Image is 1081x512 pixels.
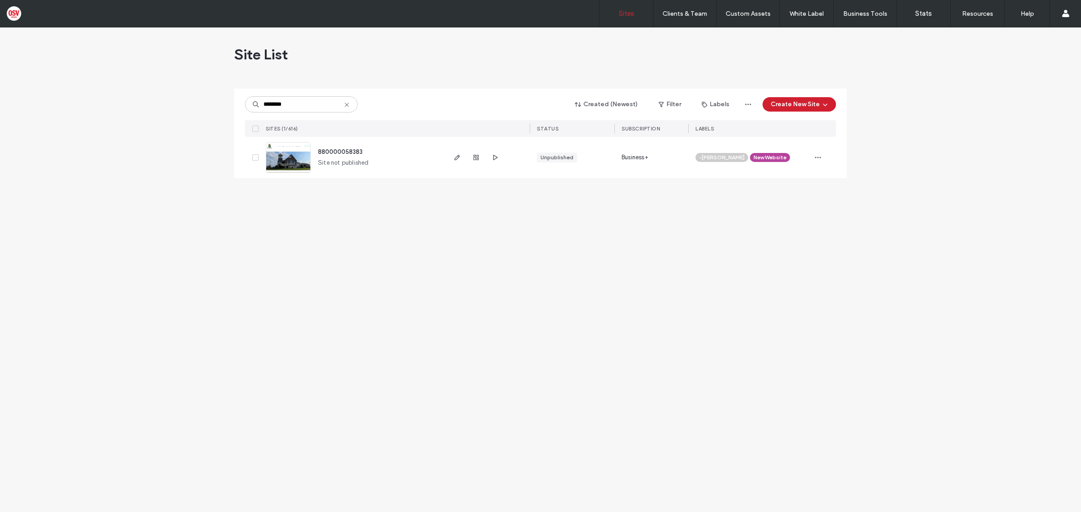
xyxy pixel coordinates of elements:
[619,9,634,18] label: Sites
[234,45,288,63] span: Site List
[915,9,932,18] label: Stats
[694,97,737,112] button: Labels
[266,126,298,132] span: SITES (1/616)
[537,126,559,132] span: STATUS
[318,148,363,155] a: 880000058383
[567,97,646,112] button: Created (Newest)
[763,97,836,112] button: Create New Site
[754,153,786,162] span: New Website
[622,153,648,162] span: Business+
[663,10,707,18] label: Clients & Team
[1021,10,1034,18] label: Help
[20,6,39,14] span: Help
[790,10,824,18] label: White Label
[540,153,573,162] div: Unpublished
[962,10,993,18] label: Resources
[695,126,714,132] span: LABELS
[318,158,369,167] span: Site not published
[650,97,690,112] button: Filter
[843,10,887,18] label: Business Tools
[726,10,771,18] label: Custom Assets
[699,153,745,162] span: -[PERSON_NAME]
[622,126,660,132] span: SUBSCRIPTION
